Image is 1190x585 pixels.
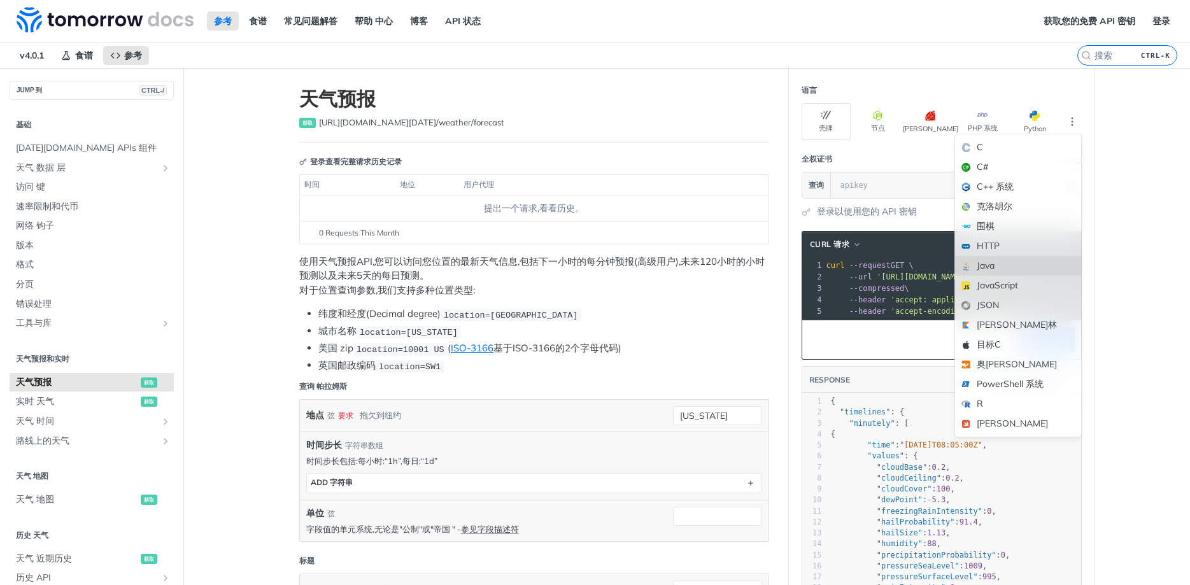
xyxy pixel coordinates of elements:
[299,87,769,110] h1: 天气预报
[802,440,822,451] div: 5
[802,407,822,418] div: 2
[849,272,872,281] span: --url
[955,197,1081,216] div: 克洛胡尔
[1138,49,1173,62] kbd: CTRL-K
[810,239,850,250] span: cURL 请求
[306,507,324,520] label: 单位
[360,406,401,425] div: 拖欠到纽约
[831,518,982,526] span: : ,
[306,523,667,535] p: 字段值的单元系统,无论是"公制"或"帝国 " -
[1037,11,1142,31] a: 获取您的免费 API 密钥
[831,463,951,472] span: : ,
[831,397,835,405] span: {
[849,284,905,293] span: --compressed
[802,85,817,96] div: 语言
[10,119,174,130] h2: 基础
[10,81,174,100] button: JUMP 到CTRL-/
[802,517,822,528] div: 12
[831,451,918,460] span: : {
[306,406,324,425] label: 地点
[160,573,171,583] button: 显示历史 API 的子页面
[438,11,488,31] a: API 状态
[955,276,1081,295] div: JavaScript
[802,561,822,572] div: 16
[960,518,978,526] span: 91.4
[877,484,932,493] span: "cloudCover"
[849,419,895,428] span: "minutely"
[10,255,174,274] a: 格式
[877,539,923,548] span: "humidity"
[1063,112,1082,131] button: 更多语言
[877,463,927,472] span: "cloudBase"
[877,518,955,526] span: "hailProbability"
[854,103,903,140] button: 节点
[955,374,1081,394] div: PowerShell 系统
[141,495,157,505] span: 获取
[16,493,138,506] span: 天气 地图
[319,116,504,129] span: https://api.tomorrow.io/v4/weather/forecast
[299,381,347,392] div: 查询 帕拉姆斯
[139,85,167,95] span: CTRL-/
[207,11,239,31] a: 参考
[877,474,941,483] span: "cloudCeiling"
[10,530,174,541] h2: 历史 天气
[319,227,399,239] span: 0 Requests This Month
[10,432,174,451] a: 路线上的天气显示路线上天气的子页面
[451,342,493,354] a: ISO-3166
[1145,11,1177,31] a: 登录
[831,484,955,493] span: : ,
[937,484,951,493] span: 100
[10,236,174,255] a: 版本
[802,173,831,198] button: 查询
[877,561,960,570] span: "pressureSeaLevel"
[16,258,171,271] span: 格式
[931,495,946,504] span: 5.3
[327,406,335,425] div: 弦
[802,572,822,582] div: 17
[809,330,826,349] button: 复制到剪贴板
[927,539,936,548] span: 88
[124,50,142,62] span: 参考
[304,202,763,215] div: 提出一个请求,看看历史。
[277,11,344,31] a: 常见问题解答
[849,307,886,316] span: --header
[10,159,174,178] a: 天气 数据 层显示天气数据层的子页面
[299,255,769,298] p: 使用天气预报API,您可以访问您位置的最新天气信息,包括下一小时的每分钟预报(高级用户),未来120小时的小时预测以及未来5天的每日预测。 对于位置查询参数,我们支持多种位置类型:
[834,173,1065,198] input: apikey
[141,377,157,388] span: 获取
[160,318,171,328] button: 显示工具和库的子页面
[403,11,435,31] a: 博客
[10,392,174,411] a: 实时 天气获取
[461,524,519,534] a: 参见字段描述符
[877,551,996,560] span: "precipitationProbability"
[958,103,1007,140] button: PHP 系统
[17,7,194,32] img: Tomorrow.io 天气 API 文档
[10,139,174,158] a: [DATE][DOMAIN_NAME] APIs 组件
[831,430,835,439] span: {
[982,572,996,581] span: 995
[877,507,982,516] span: "freezingRainIntensity"
[10,295,174,314] a: 错误处理
[802,283,824,294] div: 3
[16,162,157,174] span: 天气 数据 层
[817,205,917,218] a: 登录以使用您的 API 密钥
[16,142,171,155] span: [DATE][DOMAIN_NAME] APIs 组件
[831,528,951,537] span: : ,
[459,175,743,195] th: 用户代理
[831,495,951,504] span: : ,
[444,310,578,320] span: location=[GEOGRAPHIC_DATA]
[160,436,171,446] button: 显示路线上天气的子页面
[306,455,762,467] p: 时间步长包括:每小时:“1h”,每日:“1d”
[840,407,890,416] span: "timelines"
[318,358,769,373] li: 英国邮政编码
[10,275,174,294] a: 分页
[831,507,996,516] span: : ,
[379,362,441,371] span: location=SW1
[955,414,1081,433] div: [PERSON_NAME]
[318,307,769,321] li: 纬度和经度(Decimal degree)
[16,220,171,232] span: 网络 钩子
[955,177,1081,197] div: C++ 系统
[16,298,171,311] span: 错误处理
[802,462,822,473] div: 7
[826,295,1015,304] span: \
